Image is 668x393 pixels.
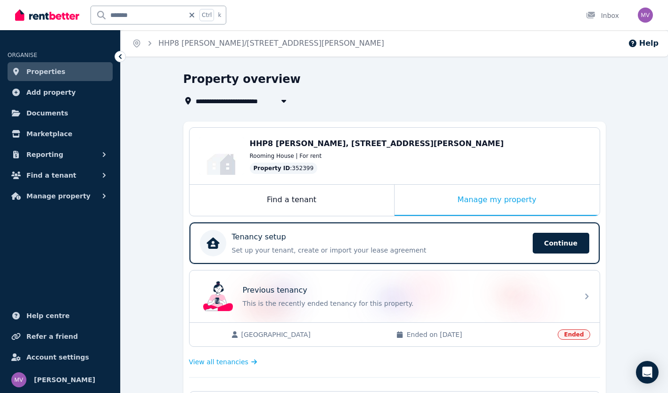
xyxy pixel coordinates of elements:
[586,11,619,20] div: Inbox
[183,72,301,87] h1: Property overview
[26,87,76,98] span: Add property
[533,233,589,254] span: Continue
[158,39,384,48] a: HHP8 [PERSON_NAME]/[STREET_ADDRESS][PERSON_NAME]
[250,152,322,160] span: Rooming House | For rent
[8,166,113,185] button: Find a tenant
[636,361,659,384] div: Open Intercom Messenger
[232,246,527,255] p: Set up your tenant, create or import your lease agreement
[15,8,79,22] img: RentBetter
[8,62,113,81] a: Properties
[8,124,113,143] a: Marketplace
[190,222,600,264] a: Tenancy setupSet up your tenant, create or import your lease agreementContinue
[121,30,396,57] nav: Breadcrumb
[8,104,113,123] a: Documents
[26,352,89,363] span: Account settings
[406,330,552,339] span: Ended on [DATE]
[26,170,76,181] span: Find a tenant
[26,128,72,139] span: Marketplace
[189,357,257,367] a: View all tenancies
[26,310,70,321] span: Help centre
[190,270,600,322] a: Previous tenancyPrevious tenancyThis is the recently ended tenancy for this property.
[8,52,37,58] span: ORGANISE
[203,281,233,311] img: Previous tenancy
[26,331,78,342] span: Refer a friend
[558,329,590,340] span: Ended
[243,285,307,296] p: Previous tenancy
[250,163,318,174] div: : 352399
[190,185,394,216] div: Find a tenant
[638,8,653,23] img: Marisa Vecchio
[628,38,659,49] button: Help
[8,327,113,346] a: Refer a friend
[26,149,63,160] span: Reporting
[189,357,248,367] span: View all tenancies
[26,66,66,77] span: Properties
[26,190,91,202] span: Manage property
[8,348,113,367] a: Account settings
[199,9,214,21] span: Ctrl
[218,11,221,19] span: k
[26,107,68,119] span: Documents
[34,374,95,385] span: [PERSON_NAME]
[8,187,113,205] button: Manage property
[8,306,113,325] a: Help centre
[232,231,286,243] p: Tenancy setup
[254,164,290,172] span: Property ID
[395,185,600,216] div: Manage my property
[241,330,387,339] span: [GEOGRAPHIC_DATA]
[11,372,26,387] img: Marisa Vecchio
[8,83,113,102] a: Add property
[8,145,113,164] button: Reporting
[243,299,573,308] p: This is the recently ended tenancy for this property.
[250,139,504,148] span: HHP8 [PERSON_NAME], [STREET_ADDRESS][PERSON_NAME]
